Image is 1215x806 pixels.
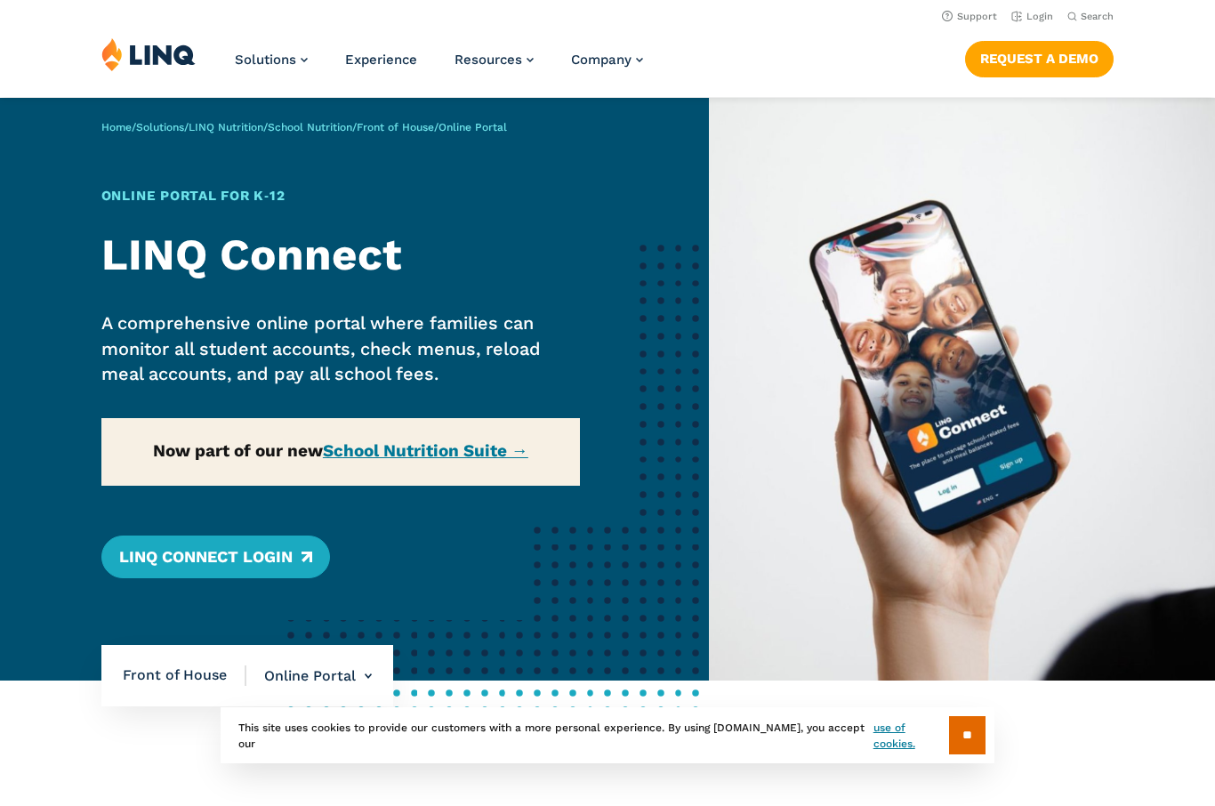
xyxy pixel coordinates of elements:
[221,707,994,763] div: This site uses cookies to provide our customers with a more personal experience. By using [DOMAIN...
[345,52,417,68] a: Experience
[101,310,580,387] p: A comprehensive online portal where families can monitor all student accounts, check menus, reloa...
[268,121,352,133] a: School Nutrition
[965,37,1114,77] nav: Button Navigation
[571,52,643,68] a: Company
[873,720,949,752] a: use of cookies.
[235,52,296,68] span: Solutions
[246,645,372,707] li: Online Portal
[101,186,580,206] h1: Online Portal for K‑12
[439,121,507,133] span: Online Portal
[455,52,534,68] a: Resources
[1067,10,1114,23] button: Open Search Bar
[123,665,246,685] span: Front of House
[101,536,330,578] a: LINQ Connect Login
[1011,11,1053,22] a: Login
[189,121,263,133] a: LINQ Nutrition
[136,121,184,133] a: Solutions
[235,37,643,96] nav: Primary Navigation
[235,52,308,68] a: Solutions
[1081,11,1114,22] span: Search
[942,11,997,22] a: Support
[153,440,528,461] strong: Now part of our new
[101,37,196,71] img: LINQ | K‑12 Software
[965,41,1114,77] a: Request a Demo
[101,229,402,280] strong: LINQ Connect
[455,52,522,68] span: Resources
[101,121,507,133] span: / / / / /
[357,121,434,133] a: Front of House
[101,121,132,133] a: Home
[571,52,632,68] span: Company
